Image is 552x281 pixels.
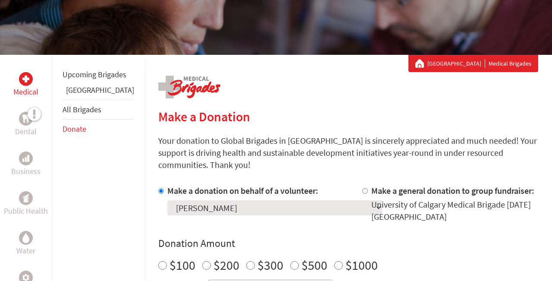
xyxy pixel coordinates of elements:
img: Medical [22,76,29,82]
img: Engineering [22,274,29,281]
a: All Brigades [63,104,101,114]
div: Medical Brigades [415,59,531,68]
li: Upcoming Brigades [63,65,134,84]
div: Public Health [19,191,33,205]
img: Water [22,233,29,243]
p: Your donation to Global Brigades in [GEOGRAPHIC_DATA] is sincerely appreciated and much needed! Y... [158,135,538,171]
h2: Make a Donation [158,109,538,124]
li: Panama [63,84,134,100]
a: Donate [63,124,86,134]
div: University of Calgary Medical Brigade [DATE] [GEOGRAPHIC_DATA] [371,199,539,223]
a: DentalDental [15,112,37,138]
label: $200 [213,257,239,273]
p: Public Health [4,205,48,217]
img: Business [22,155,29,162]
p: Water [16,245,35,257]
li: All Brigades [63,100,134,120]
h4: Donation Amount [158,237,538,250]
div: Dental [19,112,33,126]
label: Make a donation on behalf of a volunteer: [167,185,318,196]
img: Dental [22,114,29,123]
label: $300 [257,257,283,273]
label: $100 [169,257,195,273]
a: Upcoming Brigades [63,69,126,79]
label: Make a general donation to group fundraiser: [371,185,534,196]
a: Public HealthPublic Health [4,191,48,217]
div: Medical [19,72,33,86]
img: Public Health [22,194,29,202]
a: [GEOGRAPHIC_DATA] [427,59,485,68]
div: Water [19,231,33,245]
label: $1000 [345,257,378,273]
li: Donate [63,120,134,139]
p: Medical [13,86,38,98]
label: $500 [301,257,327,273]
div: Business [19,152,33,165]
a: WaterWater [16,231,35,257]
p: Business [11,165,41,177]
p: Dental [15,126,37,138]
a: MedicalMedical [13,72,38,98]
img: logo-medical.png [158,76,220,98]
a: BusinessBusiness [11,152,41,177]
a: [GEOGRAPHIC_DATA] [66,85,134,95]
